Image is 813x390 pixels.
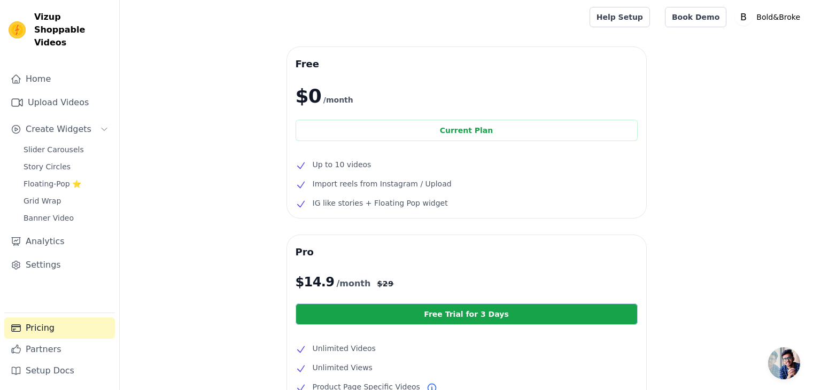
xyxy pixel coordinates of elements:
a: Story Circles [17,159,115,174]
span: Vizup Shoppable Videos [34,11,111,49]
div: Open chat [768,347,800,379]
button: Create Widgets [4,119,115,140]
span: Story Circles [24,161,71,172]
span: /month [323,93,353,106]
a: Home [4,68,115,90]
div: Current Plan [296,120,638,141]
a: Free Trial for 3 Days [296,303,638,325]
h3: Pro [296,244,638,261]
a: Upload Videos [4,92,115,113]
span: $0 [296,85,321,107]
a: Analytics [4,231,115,252]
span: Unlimited Views [313,361,373,374]
span: Create Widgets [26,123,91,136]
h3: Free [296,56,638,73]
span: /month [336,277,370,290]
p: Bold&Broke [752,7,804,27]
span: Unlimited Videos [313,342,376,355]
span: Floating-Pop ⭐ [24,178,81,189]
a: Partners [4,339,115,360]
a: Book Demo [665,7,726,27]
span: Grid Wrap [24,196,61,206]
span: Import reels from Instagram / Upload [313,177,452,190]
span: IG like stories + Floating Pop widget [313,197,448,209]
a: Slider Carousels [17,142,115,157]
button: B Bold&Broke [735,7,804,27]
span: $ 29 [377,278,393,289]
a: Pricing [4,317,115,339]
a: Help Setup [590,7,650,27]
span: Up to 10 videos [313,158,371,171]
span: Banner Video [24,213,74,223]
a: Grid Wrap [17,193,115,208]
a: Banner Video [17,210,115,225]
span: $ 14.9 [296,274,335,291]
a: Floating-Pop ⭐ [17,176,115,191]
a: Setup Docs [4,360,115,381]
text: B [740,12,747,22]
a: Settings [4,254,115,276]
span: Slider Carousels [24,144,84,155]
img: Vizup [9,21,26,38]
